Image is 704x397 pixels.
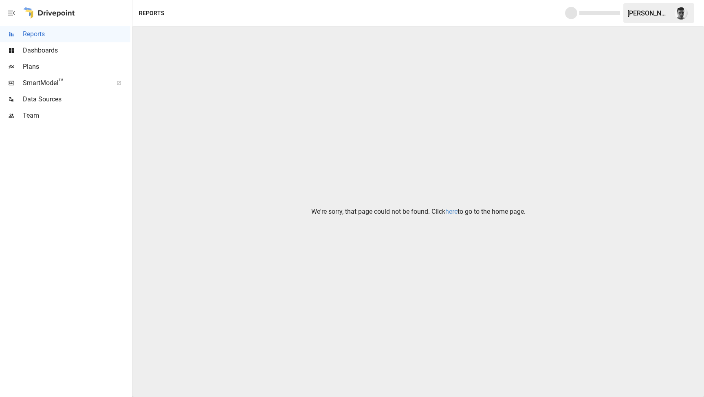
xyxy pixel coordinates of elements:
span: ™ [58,77,64,87]
span: Team [23,111,130,121]
p: We're sorry, that page could not be found. Click to go to the home page. [311,207,526,217]
span: Plans [23,62,130,72]
a: here [445,208,458,215]
div: [PERSON_NAME] [627,9,670,17]
button: Lucas Nofal [670,2,693,24]
span: Reports [23,29,130,39]
span: Dashboards [23,46,130,55]
span: Data Sources [23,94,130,104]
img: Lucas Nofal [675,7,688,20]
span: SmartModel [23,78,108,88]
